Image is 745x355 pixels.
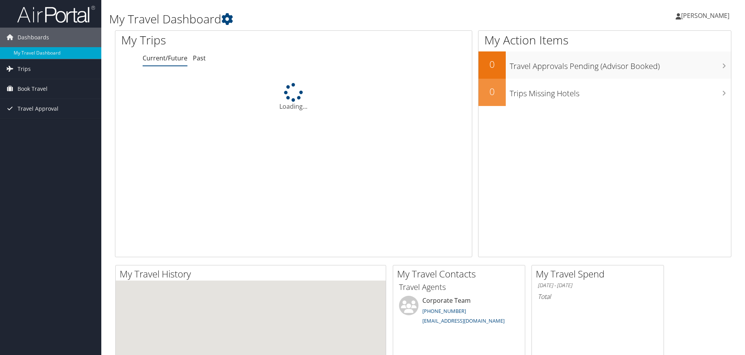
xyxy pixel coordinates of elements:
[18,79,48,99] span: Book Travel
[478,51,731,79] a: 0Travel Approvals Pending (Advisor Booked)
[422,317,505,324] a: [EMAIL_ADDRESS][DOMAIN_NAME]
[478,32,731,48] h1: My Action Items
[399,282,519,293] h3: Travel Agents
[121,32,318,48] h1: My Trips
[18,59,31,79] span: Trips
[510,57,731,72] h3: Travel Approvals Pending (Advisor Booked)
[478,79,731,106] a: 0Trips Missing Hotels
[510,84,731,99] h3: Trips Missing Hotels
[397,267,525,281] h2: My Travel Contacts
[478,85,506,98] h2: 0
[676,4,737,27] a: [PERSON_NAME]
[143,54,187,62] a: Current/Future
[109,11,528,27] h1: My Travel Dashboard
[681,11,729,20] span: [PERSON_NAME]
[17,5,95,23] img: airportal-logo.png
[422,307,466,314] a: [PHONE_NUMBER]
[395,296,523,328] li: Corporate Team
[18,28,49,47] span: Dashboards
[478,58,506,71] h2: 0
[115,83,472,111] div: Loading...
[193,54,206,62] a: Past
[538,282,658,289] h6: [DATE] - [DATE]
[536,267,664,281] h2: My Travel Spend
[18,99,58,118] span: Travel Approval
[120,267,386,281] h2: My Travel History
[538,292,658,301] h6: Total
